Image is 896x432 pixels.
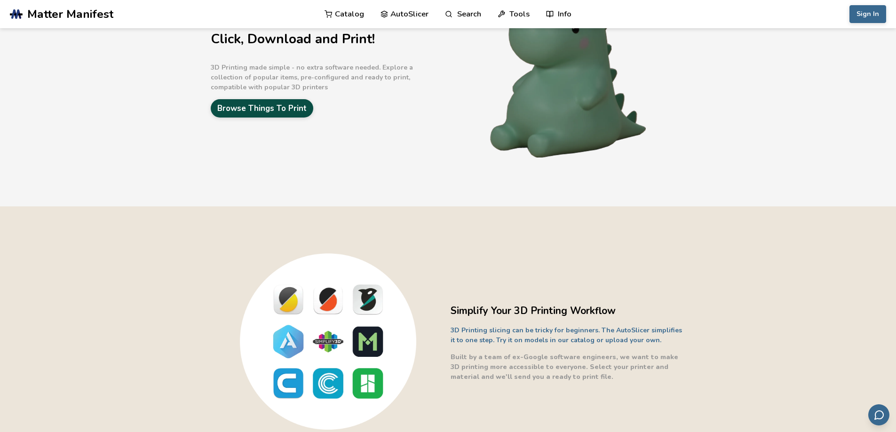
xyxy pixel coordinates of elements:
[451,352,686,382] p: Built by a team of ex-Google software engineers, we want to make 3D printing more accessible to e...
[451,304,686,318] h2: Simplify Your 3D Printing Workflow
[849,5,886,23] button: Sign In
[27,8,113,21] span: Matter Manifest
[451,325,686,345] p: 3D Printing slicing can be tricky for beginners. The AutoSlicer simplifies it to one step. Try it...
[211,99,313,118] a: Browse Things To Print
[211,63,446,92] p: 3D Printing made simple - no extra software needed. Explore a collection of popular items, pre-co...
[211,32,446,47] h1: Click, Download and Print!
[868,404,889,425] button: Send feedback via email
